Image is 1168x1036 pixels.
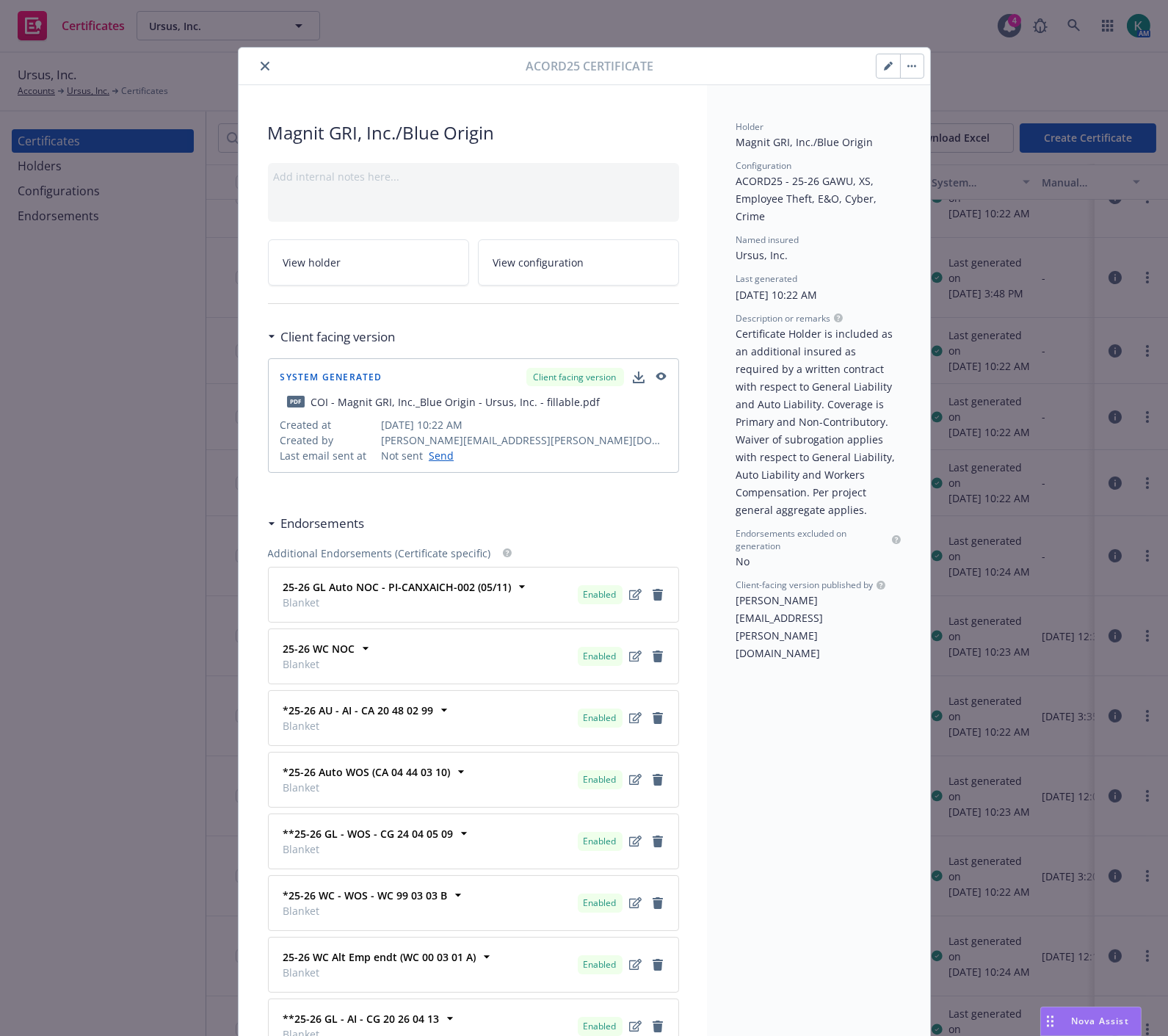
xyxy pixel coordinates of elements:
[283,580,512,594] strong: 25-26 GL Auto NOC - PI-CANXAICH-002 (05/11)
[311,394,601,410] div: COI - Magnit GRI, Inc._Blue Origin - Ursus, Inc. - fillable.pdf
[526,368,624,386] div: Client facing version
[280,417,376,432] span: Created at
[283,950,476,964] strong: 25-26 WC Alt Emp endt (WC 00 03 01 A)
[287,396,305,407] span: pdf
[381,448,423,463] span: Not sent
[649,771,667,789] a: remove
[736,288,818,302] span: [DATE] 10:22 AM
[526,57,654,75] span: Acord25 Certificate
[283,1012,440,1026] strong: **25-26 GL - AI - CG 20 26 04 13
[283,703,434,717] strong: *25-26 AU - AI - CA 20 48 02 99
[283,965,476,980] span: Blanket
[736,248,788,262] span: Ursus, Inc.
[649,956,667,974] a: remove
[627,1018,645,1035] a: edit
[280,432,376,448] span: Created by
[584,958,617,971] span: Enabled
[283,827,454,841] strong: **25-26 GL - WOS - CG 24 04 05 09
[584,896,617,910] span: Enabled
[649,709,667,727] a: remove
[736,233,799,246] span: Named insured
[281,327,396,347] h3: Client facing version
[283,765,451,779] strong: *25-26 Auto WOS (CA 04 44 03 10)
[268,120,679,145] span: Magnit GRI, Inc./Blue Origin
[649,1018,667,1035] a: remove
[1040,1007,1142,1036] button: Nova Assist
[627,648,645,665] a: edit
[649,894,667,912] a: remove
[268,239,469,286] a: View holder
[736,120,764,133] span: Holder
[649,833,667,850] a: remove
[256,57,274,75] button: close
[381,417,667,432] span: [DATE] 10:22 AM
[283,888,448,902] strong: *25-26 WC - WOS - WC 99 03 03 B
[736,527,889,552] span: Endorsements excluded on generation
[584,835,617,848] span: Enabled
[283,903,448,919] span: Blanket
[736,272,798,285] span: Last generated
[649,586,667,604] a: remove
[627,956,645,974] a: edit
[736,327,899,517] span: Certificate Holder is included as an additional insured as required by a written contract with re...
[736,554,750,568] span: No
[584,773,617,786] span: Enabled
[1071,1015,1129,1027] span: Nova Assist
[283,718,434,733] span: Blanket
[268,514,365,533] div: Endorsements
[584,711,617,725] span: Enabled
[627,586,645,604] a: edit
[281,514,365,533] h3: Endorsements
[283,656,355,672] span: Blanket
[493,255,584,270] span: View configuration
[736,159,792,172] span: Configuration
[280,448,376,463] span: Last email sent at
[274,170,400,184] span: Add internal notes here...
[381,432,667,448] span: [PERSON_NAME][EMAIL_ADDRESS][PERSON_NAME][DOMAIN_NAME]
[584,588,617,601] span: Enabled
[478,239,679,286] a: View configuration
[268,546,491,561] span: Additional Endorsements (Certificate specific)
[736,312,831,325] span: Description or remarks
[649,648,667,665] a: remove
[1041,1007,1059,1035] div: Drag to move
[423,448,454,463] a: Send
[736,593,824,660] span: [PERSON_NAME][EMAIL_ADDRESS][PERSON_NAME][DOMAIN_NAME]
[283,780,451,795] span: Blanket
[736,174,880,223] span: ACORD25 - 25-26 GAWU, XS, Employee Theft, E&O, Cyber, Crime
[736,135,874,149] span: Magnit GRI, Inc./Blue Origin
[283,642,355,656] strong: 25-26 WC NOC
[268,327,396,347] div: Client facing version
[280,373,382,382] span: System Generated
[736,579,874,591] span: Client-facing version published by
[627,894,645,912] a: edit
[584,1020,617,1033] span: Enabled
[627,771,645,789] a: edit
[283,255,341,270] span: View holder
[584,650,617,663] span: Enabled
[283,595,512,610] span: Blanket
[627,709,645,727] a: edit
[627,833,645,850] a: edit
[283,841,454,857] span: Blanket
